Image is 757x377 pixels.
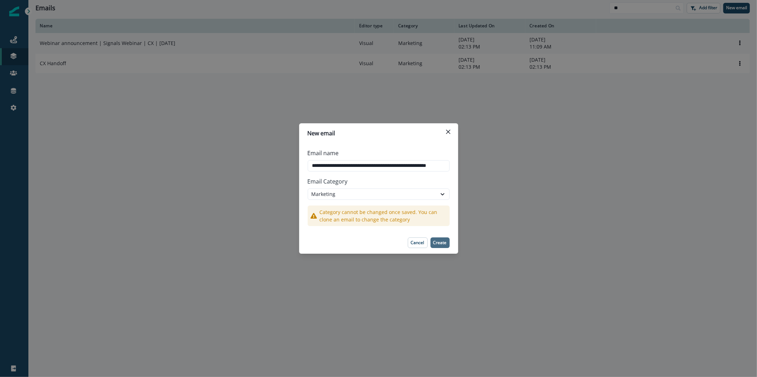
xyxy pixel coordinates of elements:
p: Cancel [411,240,424,245]
p: New email [308,129,335,137]
button: Cancel [408,237,428,248]
p: Email name [308,149,339,157]
p: Category cannot be changed once saved. You can clone an email to change the category [320,208,447,223]
button: Create [430,237,450,248]
p: Email Category [308,174,450,188]
button: Close [443,126,454,137]
p: Create [433,240,447,245]
div: Marketing [312,190,433,198]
